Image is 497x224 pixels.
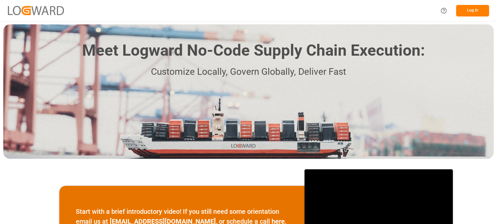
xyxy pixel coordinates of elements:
img: Logward_new_orange.png [8,6,64,15]
h1: Meet Logward No-Code Supply Chain Execution: [82,39,425,62]
button: Help Center [436,3,451,18]
button: Log In [456,5,489,16]
p: Customize Locally, Govern Globally, Deliver Fast [72,65,425,79]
